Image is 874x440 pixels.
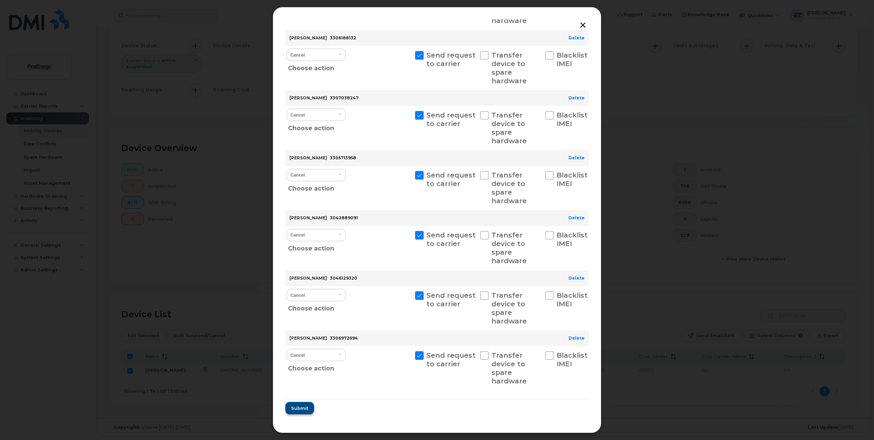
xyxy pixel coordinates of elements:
strong: [PERSON_NAME] [289,95,327,100]
div: Choose action [288,360,346,374]
span: 3307038247 [330,95,359,100]
input: Send request to carrier [407,291,410,295]
span: Blacklist IMEI [557,51,588,68]
a: Delete [569,335,585,341]
input: Blacklist IMEI [537,291,540,295]
a: Delete [569,35,585,40]
a: Delete [569,276,585,281]
input: Transfer device to spare hardware [472,51,475,54]
div: Choose action [288,301,346,314]
strong: [PERSON_NAME] [289,276,327,281]
span: Submit [291,405,308,412]
span: Send request to carrier [426,171,476,188]
strong: [PERSON_NAME] [289,155,327,160]
input: Send request to carrier [407,111,410,114]
input: Blacklist IMEI [537,171,540,174]
div: Choose action [288,120,346,133]
span: Send request to carrier [426,291,476,308]
strong: [PERSON_NAME] [289,335,327,341]
iframe: Messenger Launcher [844,410,869,435]
span: Transfer device to spare hardware [491,51,527,85]
input: Send request to carrier [407,171,410,174]
span: Blacklist IMEI [557,351,588,368]
div: Choose action [288,60,346,73]
input: Send request to carrier [407,351,410,355]
input: Send request to carrier [407,51,410,54]
input: Transfer device to spare hardware [472,231,475,234]
div: Choose action [288,241,346,254]
strong: [PERSON_NAME] [289,215,327,220]
span: 3046129320 [330,276,357,281]
input: Transfer device to spare hardware [472,351,475,355]
input: Transfer device to spare hardware [472,291,475,295]
div: Choose action [288,181,346,194]
span: Transfer device to spare hardware [491,231,527,265]
span: Transfer device to spare hardware [491,291,527,325]
input: Transfer device to spare hardware [472,111,475,114]
span: Blacklist IMEI [557,171,588,188]
span: Transfer device to spare hardware [491,171,527,205]
span: 3042889091 [330,215,358,220]
span: Blacklist IMEI [557,111,588,128]
span: 3305713958 [330,155,356,160]
span: 3306188132 [330,35,356,40]
input: Blacklist IMEI [537,231,540,234]
span: Send request to carrier [426,111,476,128]
a: Delete [569,155,585,160]
input: Send request to carrier [407,231,410,234]
strong: [PERSON_NAME] [289,35,327,40]
span: Blacklist IMEI [557,231,588,248]
span: 3306972694 [330,335,358,341]
a: Delete [569,95,585,100]
span: Transfer device to spare hardware [491,111,527,145]
span: Send request to carrier [426,351,476,368]
button: Submit [285,402,314,414]
span: Blacklist IMEI [557,291,588,308]
span: Send request to carrier [426,231,476,248]
input: Transfer device to spare hardware [472,171,475,174]
span: Transfer device to spare hardware [491,351,527,385]
input: Blacklist IMEI [537,351,540,355]
span: Send request to carrier [426,51,476,68]
input: Blacklist IMEI [537,111,540,114]
input: Blacklist IMEI [537,51,540,54]
a: Delete [569,215,585,220]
